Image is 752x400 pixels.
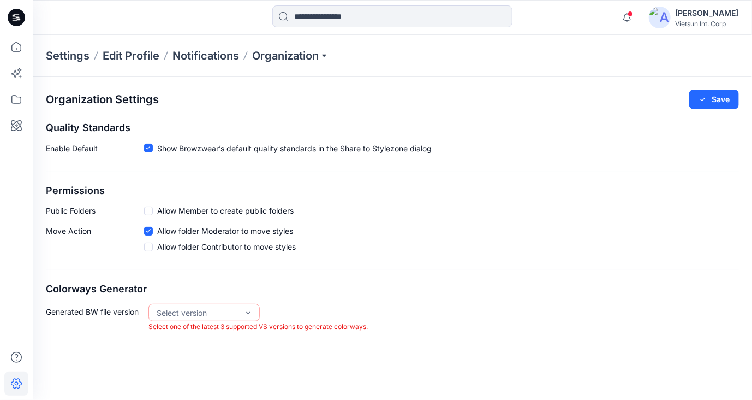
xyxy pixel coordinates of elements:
h2: Organization Settings [46,93,159,106]
a: Notifications [172,48,239,63]
p: Move Action [46,225,144,257]
span: Allow folder Contributor to move styles [157,241,296,252]
div: [PERSON_NAME] [675,7,738,20]
span: Allow Member to create public folders [157,205,294,216]
div: Select version [157,307,238,319]
a: Edit Profile [103,48,159,63]
p: Public Folders [46,205,144,216]
p: Settings [46,48,89,63]
p: Generated BW file version [46,304,144,333]
img: avatar [649,7,671,28]
h2: Quality Standards [46,122,739,134]
span: Show Browzwear’s default quality standards in the Share to Stylezone dialog [157,143,432,154]
p: Enable Default [46,143,144,158]
span: Allow folder Moderator to move styles [157,225,293,237]
h2: Permissions [46,185,739,197]
p: Select one of the latest 3 supported VS versions to generate colorways. [148,321,368,333]
div: Vietsun Int. Corp [675,20,738,28]
h2: Colorways Generator [46,284,739,295]
button: Save [689,90,739,109]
